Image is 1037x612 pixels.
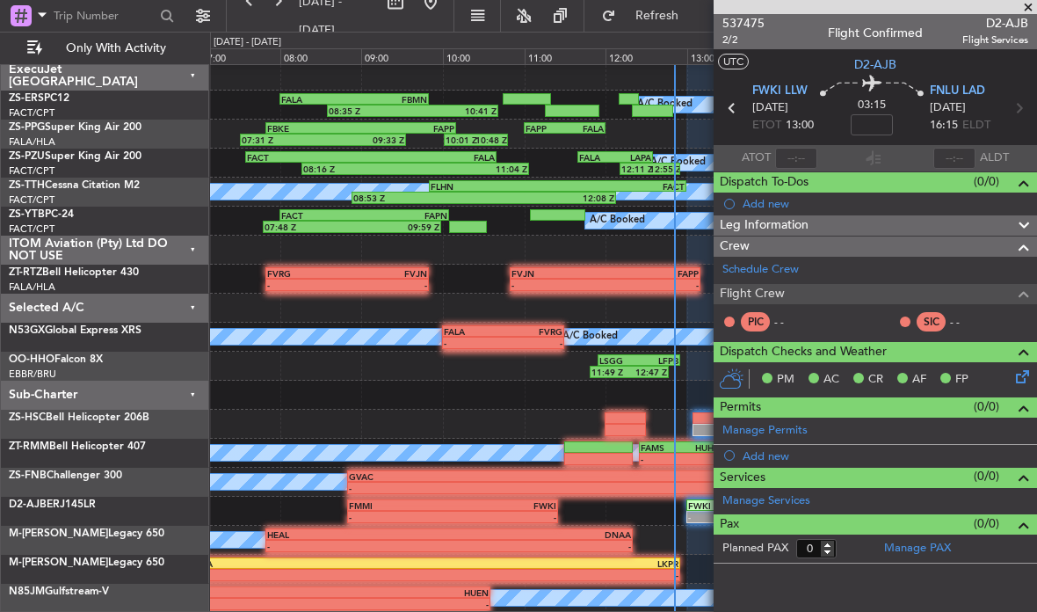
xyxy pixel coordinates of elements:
[154,587,488,598] div: HUEN
[323,135,403,145] div: 09:33 Z
[621,164,649,174] div: 12:11 Z
[608,471,867,482] div: FNLU
[605,280,698,290] div: -
[720,237,750,257] span: Crew
[349,500,453,511] div: FMMI
[974,172,999,191] span: (0/0)
[9,209,45,220] span: ZS-YTB
[858,97,886,114] span: 03:15
[504,338,563,348] div: -
[980,149,1009,167] span: ALDT
[475,135,506,145] div: 10:48 Z
[912,371,926,389] span: AF
[9,412,46,423] span: ZS-HSC
[9,180,45,191] span: ZS-TTH
[483,193,614,203] div: 12:08 Z
[267,529,449,540] div: HEAL
[718,54,749,69] button: UTC
[9,180,140,191] a: ZS-TTHCessna Citation M2
[449,541,631,551] div: -
[679,454,719,464] div: -
[722,422,808,440] a: Manage Permits
[349,483,608,493] div: -
[9,499,47,510] span: D2-AJB
[9,122,45,133] span: ZS-PPG
[930,83,985,100] span: FNLU LAD
[775,148,817,169] input: --:--
[214,35,281,50] div: [DATE] - [DATE]
[9,93,44,104] span: ZS-ERS
[9,151,45,162] span: ZS-PZU
[353,193,484,203] div: 08:53 Z
[564,123,604,134] div: FALA
[504,326,563,337] div: FVRG
[9,368,56,381] a: EBBR/BRU
[247,152,371,163] div: FACT
[786,117,814,135] span: 13:00
[854,55,896,74] span: D2-AJB
[720,284,785,304] span: Flight Crew
[267,280,347,290] div: -
[641,454,680,464] div: -
[752,83,808,100] span: FWKI LLW
[9,164,54,178] a: FACT/CPT
[9,267,139,278] a: ZT-RTZBell Helicopter 430
[720,172,809,193] span: Dispatch To-Dos
[361,123,454,134] div: FAPP
[349,512,453,522] div: -
[742,149,771,167] span: ATOT
[974,467,999,485] span: (0/0)
[593,2,699,30] button: Refresh
[557,181,685,192] div: FACT
[9,586,109,597] a: N85JMGulfstream-V
[9,499,96,510] a: D2-AJBERJ145LR
[823,371,839,389] span: AC
[722,492,810,510] a: Manage Services
[752,117,781,135] span: ETOT
[267,123,360,134] div: FBKE
[432,558,678,569] div: LKPR
[562,324,618,350] div: A/C Booked
[722,14,765,33] span: 537475
[349,471,608,482] div: GVAC
[720,468,765,488] span: Services
[639,355,678,366] div: LFPB
[9,470,122,481] a: ZS-FNBChallenger 300
[412,106,496,116] div: 10:41 Z
[371,152,495,163] div: FALA
[9,586,45,597] span: N85JM
[265,222,352,232] div: 07:48 Z
[9,528,164,539] a: M-[PERSON_NAME]Legacy 650
[361,48,443,64] div: 09:00
[688,500,823,511] div: FWKI
[526,123,565,134] div: FAPP
[917,312,946,331] div: SIC
[688,512,823,522] div: -
[605,268,698,279] div: FAPP
[281,94,354,105] div: FALA
[446,135,476,145] div: 10:01 Z
[186,558,432,569] div: DNAA
[620,10,693,22] span: Refresh
[186,570,432,580] div: -
[281,210,365,221] div: FACT
[720,397,761,418] span: Permits
[9,93,69,104] a: ZS-ERSPC12
[930,117,958,135] span: 16:15
[722,261,799,279] a: Schedule Crew
[9,325,45,336] span: N53GX
[303,164,416,174] div: 08:16 Z
[743,196,1028,211] div: Add new
[629,367,667,377] div: 12:47 Z
[599,355,639,366] div: LSGG
[591,367,629,377] div: 11:49 Z
[950,314,990,330] div: - -
[9,528,108,539] span: M-[PERSON_NAME]
[415,164,527,174] div: 11:04 Z
[687,48,769,64] div: 13:00
[453,512,556,522] div: -
[432,570,678,580] div: -
[347,268,427,279] div: FVJN
[443,48,525,64] div: 10:00
[720,514,739,535] span: Pax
